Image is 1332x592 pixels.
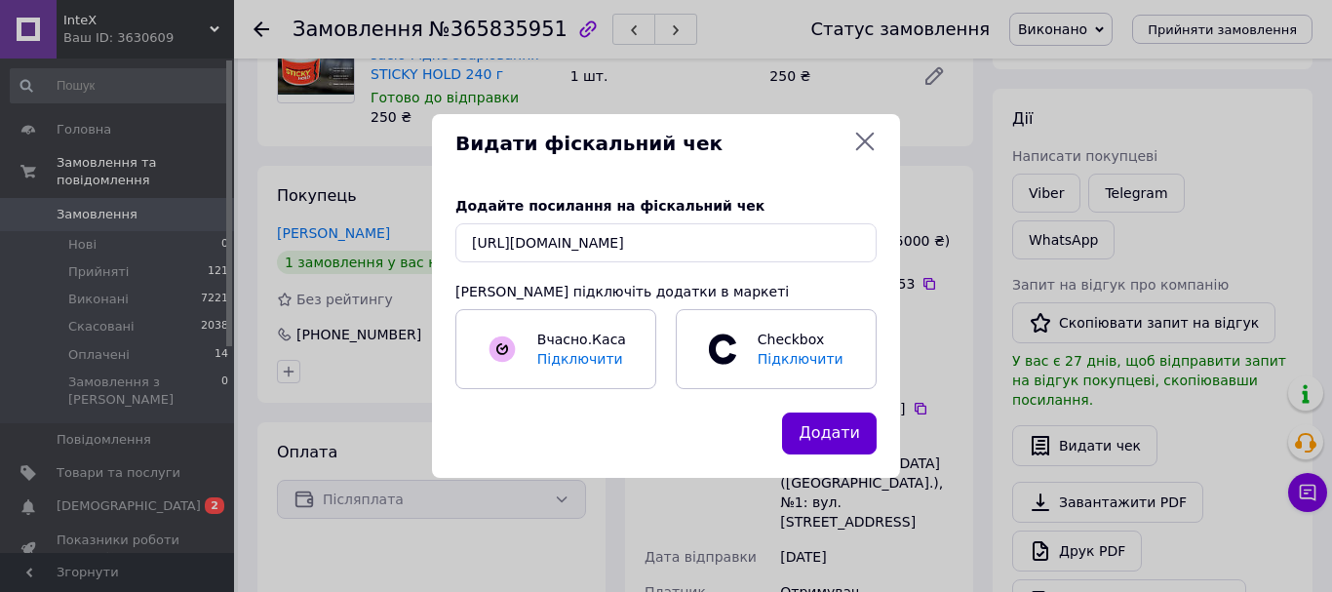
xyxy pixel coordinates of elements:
[782,413,877,454] button: Додати
[748,330,855,369] span: Checkbox
[455,198,764,214] span: Додайте посилання на фіскальний чек
[455,223,877,262] input: URL чека
[537,332,626,347] span: Вчасно.Каса
[676,309,877,389] a: CheckboxПідключити
[537,351,623,367] span: Підключити
[455,309,656,389] a: Вчасно.КасаПідключити
[455,282,877,301] div: [PERSON_NAME] підключіть додатки в маркеті
[455,130,845,158] span: Видати фіскальний чек
[758,351,843,367] span: Підключити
